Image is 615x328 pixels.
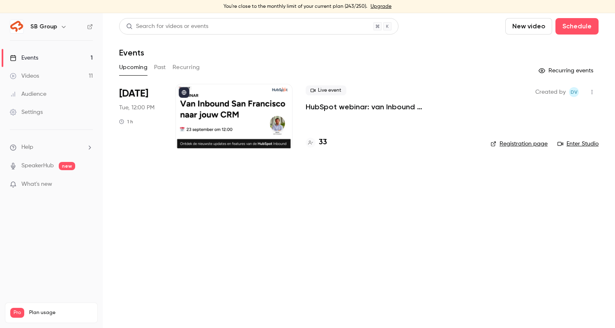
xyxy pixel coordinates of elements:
span: What's new [21,180,52,189]
button: Recurring events [535,64,599,77]
a: SpeakerHub [21,162,54,170]
div: Events [10,54,38,62]
a: Enter Studio [557,140,599,148]
button: Schedule [555,18,599,35]
button: Past [154,61,166,74]
a: Registration page [491,140,548,148]
span: Created by [535,87,566,97]
img: SB Group [10,20,23,33]
button: Recurring [173,61,200,74]
span: Pro [10,308,24,318]
div: Audience [10,90,46,98]
button: New video [505,18,552,35]
div: Settings [10,108,43,116]
span: Dante van der heijden [569,87,579,97]
div: Sep 23 Tue, 12:00 PM (Europe/Amsterdam) [119,84,162,150]
div: Search for videos or events [126,22,208,31]
button: Upcoming [119,61,147,74]
div: 1 h [119,118,133,125]
span: Help [21,143,33,152]
iframe: Noticeable Trigger [83,181,93,188]
h6: SB Group [30,23,57,31]
span: [DATE] [119,87,148,100]
a: 33 [306,137,327,148]
div: Videos [10,72,39,80]
span: Plan usage [29,310,92,316]
span: Live event [306,85,346,95]
a: Upgrade [371,3,392,10]
h4: 33 [319,137,327,148]
li: help-dropdown-opener [10,143,93,152]
span: new [59,162,75,170]
span: Dv [571,87,578,97]
h1: Events [119,48,144,58]
a: HubSpot webinar: van Inbound [GEOGRAPHIC_DATA][PERSON_NAME] jouw CRM [306,102,477,112]
span: Tue, 12:00 PM [119,104,154,112]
